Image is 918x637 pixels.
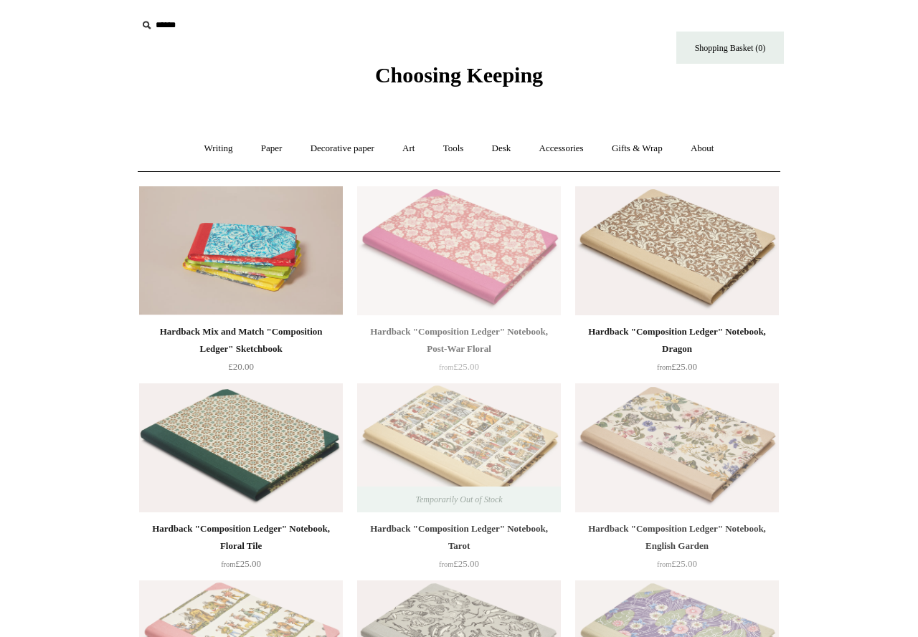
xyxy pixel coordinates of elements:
[439,560,453,568] span: from
[375,75,543,85] a: Choosing Keeping
[575,323,779,382] a: Hardback "Composition Ledger" Notebook, Dragon from£25.00
[579,323,775,358] div: Hardback "Composition Ledger" Notebook, Dragon
[579,520,775,555] div: Hardback "Composition Ledger" Notebook, English Garden
[357,186,561,315] img: Hardback "Composition Ledger" Notebook, Post-War Floral
[357,520,561,579] a: Hardback "Composition Ledger" Notebook, Tarot from£25.00
[139,186,343,315] a: Hardback Mix and Match "Composition Ledger" Sketchbook Hardback Mix and Match "Composition Ledger...
[139,383,343,512] a: Hardback "Composition Ledger" Notebook, Floral Tile Hardback "Composition Ledger" Notebook, Flora...
[678,130,727,168] a: About
[657,558,697,569] span: £25.00
[139,323,343,382] a: Hardback Mix and Match "Composition Ledger" Sketchbook £20.00
[357,383,561,512] img: Hardback "Composition Ledger" Notebook, Tarot
[575,383,779,512] img: Hardback "Composition Ledger" Notebook, English Garden
[357,186,561,315] a: Hardback "Composition Ledger" Notebook, Post-War Floral Hardback "Composition Ledger" Notebook, P...
[248,130,295,168] a: Paper
[599,130,676,168] a: Gifts & Wrap
[357,383,561,512] a: Hardback "Composition Ledger" Notebook, Tarot Hardback "Composition Ledger" Notebook, Tarot Tempo...
[361,323,557,358] div: Hardback "Composition Ledger" Notebook, Post-War Floral
[143,520,339,555] div: Hardback "Composition Ledger" Notebook, Floral Tile
[526,130,597,168] a: Accessories
[375,63,543,87] span: Choosing Keeping
[401,487,516,512] span: Temporarily Out of Stock
[430,130,477,168] a: Tools
[657,363,671,371] span: from
[676,32,784,64] a: Shopping Basket (0)
[139,520,343,579] a: Hardback "Composition Ledger" Notebook, Floral Tile from£25.00
[479,130,524,168] a: Desk
[575,186,779,315] a: Hardback "Composition Ledger" Notebook, Dragon Hardback "Composition Ledger" Notebook, Dragon
[221,558,261,569] span: £25.00
[357,323,561,382] a: Hardback "Composition Ledger" Notebook, Post-War Floral from£25.00
[575,186,779,315] img: Hardback "Composition Ledger" Notebook, Dragon
[439,558,479,569] span: £25.00
[575,383,779,512] a: Hardback "Composition Ledger" Notebook, English Garden Hardback "Composition Ledger" Notebook, En...
[361,520,557,555] div: Hardback "Composition Ledger" Notebook, Tarot
[575,520,779,579] a: Hardback "Composition Ledger" Notebook, English Garden from£25.00
[139,383,343,512] img: Hardback "Composition Ledger" Notebook, Floral Tile
[389,130,427,168] a: Art
[228,361,254,372] span: £20.00
[298,130,387,168] a: Decorative paper
[221,560,235,568] span: from
[657,560,671,568] span: from
[191,130,246,168] a: Writing
[439,361,479,372] span: £25.00
[657,361,697,372] span: £25.00
[139,186,343,315] img: Hardback Mix and Match "Composition Ledger" Sketchbook
[439,363,453,371] span: from
[143,323,339,358] div: Hardback Mix and Match "Composition Ledger" Sketchbook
